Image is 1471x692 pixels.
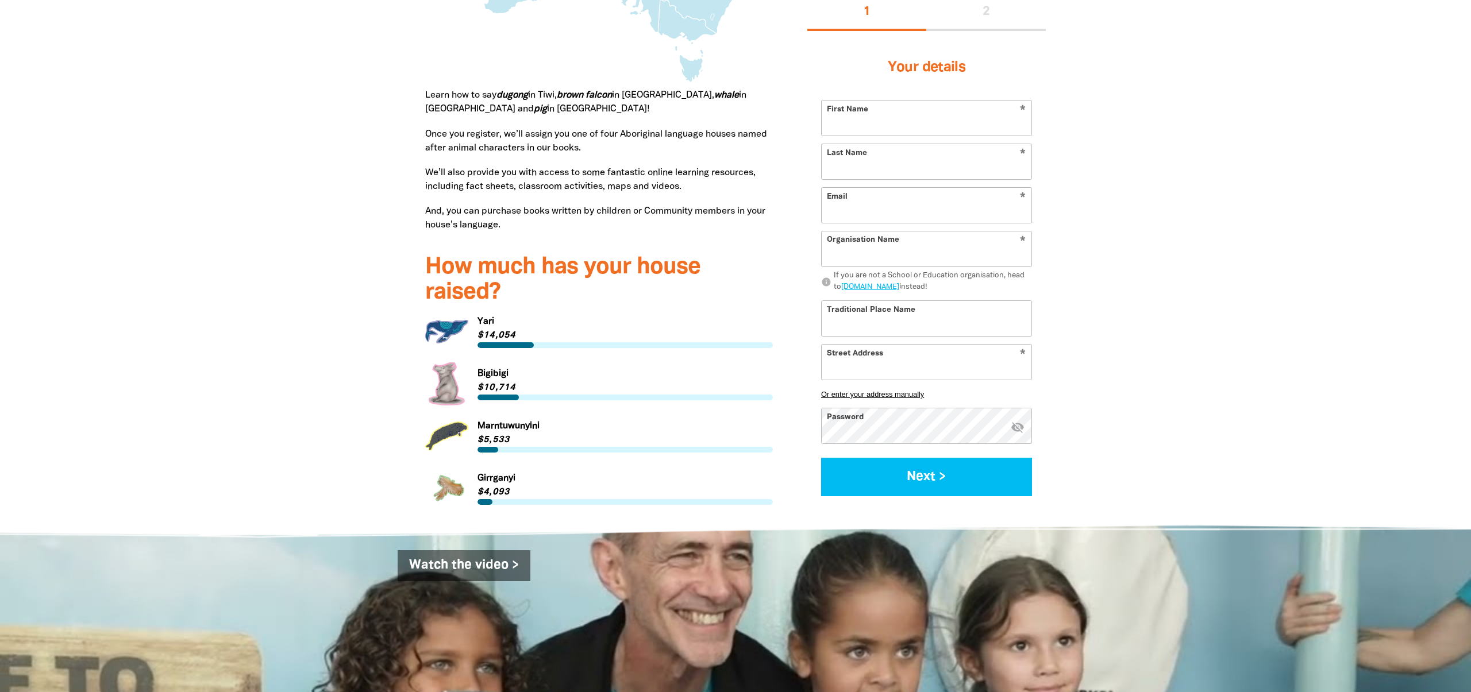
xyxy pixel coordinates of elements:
[821,390,1032,399] button: Or enter your address manually
[425,127,773,155] p: Once you register, we’ll assign you one of four Aboriginal language houses named after animal cha...
[1011,420,1025,434] i: Hide password
[557,91,612,99] em: brown falcon
[714,91,739,99] strong: whale
[534,105,547,113] strong: pig
[425,166,773,194] p: We’ll also provide you with access to some fantastic online learning resources, including fact sh...
[821,45,1032,91] h3: Your details
[1011,420,1025,435] button: visibility_off
[496,91,528,99] strong: dugong
[821,458,1032,496] button: Next >
[834,270,1032,293] div: If you are not a School or Education organisation, head to instead!
[398,550,530,581] a: Watch the video >
[841,283,899,290] a: [DOMAIN_NAME]
[425,255,773,306] h3: How much has your house raised?
[425,88,773,116] p: Learn how to say in Tiwi, in [GEOGRAPHIC_DATA], in [GEOGRAPHIC_DATA] and in [GEOGRAPHIC_DATA]!
[425,310,773,510] div: Paginated content
[821,276,831,287] i: info
[425,204,773,232] p: And, you can purchase books written by children or Community members in your house’s language.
